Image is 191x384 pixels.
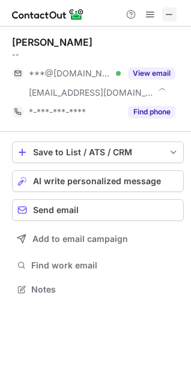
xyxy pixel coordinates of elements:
[128,67,175,79] button: Reveal Button
[12,199,184,221] button: Send email
[31,284,179,295] span: Notes
[33,176,161,186] span: AI write personalized message
[12,7,84,22] img: ContactOut v5.3.10
[12,170,184,192] button: AI write personalized message
[12,281,184,298] button: Notes
[33,205,79,215] span: Send email
[32,234,128,244] span: Add to email campaign
[12,257,184,274] button: Find work email
[12,228,184,250] button: Add to email campaign
[29,87,154,98] span: [EMAIL_ADDRESS][DOMAIN_NAME]
[12,36,92,48] div: [PERSON_NAME]
[12,141,184,163] button: save-profile-one-click
[128,106,175,118] button: Reveal Button
[31,260,179,271] span: Find work email
[12,49,184,60] div: --
[29,68,112,79] span: ***@[DOMAIN_NAME]
[33,147,163,157] div: Save to List / ATS / CRM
